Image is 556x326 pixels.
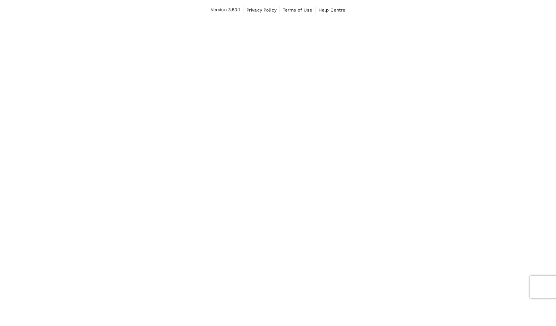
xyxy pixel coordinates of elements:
a: Help Centre [319,6,346,14]
span: Version 3.53.1 [211,6,240,14]
span: Help Centre [319,7,346,13]
a: Terms of Use [283,6,312,14]
a: Privacy Policy [246,6,277,14]
span: Privacy Policy [246,7,277,13]
span: Terms of Use [283,7,312,13]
